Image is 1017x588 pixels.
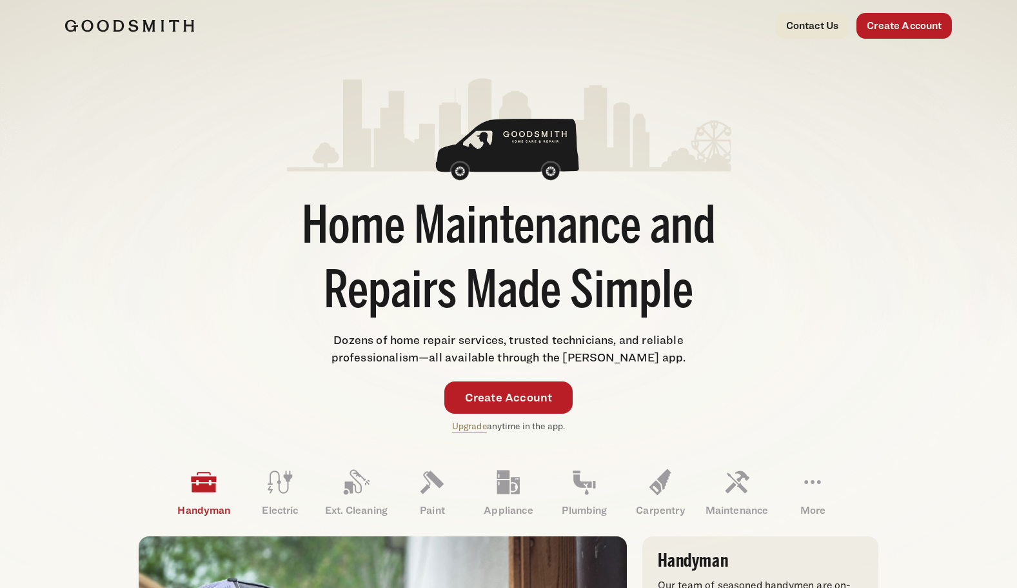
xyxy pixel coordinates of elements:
[452,419,566,434] p: anytime in the app.
[470,503,546,518] p: Appliance
[776,13,849,39] a: Contact Us
[470,459,546,526] a: Appliance
[452,420,487,431] a: Upgrade
[166,503,242,518] p: Handyman
[658,552,863,570] h3: Handyman
[698,459,775,526] a: Maintenance
[444,381,573,414] a: Create Account
[546,459,622,526] a: Plumbing
[331,333,686,364] span: Dozens of home repair services, trusted technicians, and reliable professionalism—all available t...
[775,459,851,526] a: More
[318,503,394,518] p: Ext. Cleaning
[698,503,775,518] p: Maintenance
[166,459,242,526] a: Handyman
[856,13,952,39] a: Create Account
[394,503,470,518] p: Paint
[287,197,731,326] h1: Home Maintenance and Repairs Made Simple
[318,459,394,526] a: Ext. Cleaning
[242,459,318,526] a: Electric
[546,503,622,518] p: Plumbing
[775,503,851,518] p: More
[622,503,698,518] p: Carpentry
[242,503,318,518] p: Electric
[394,459,470,526] a: Paint
[622,459,698,526] a: Carpentry
[65,19,194,32] img: Goodsmith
